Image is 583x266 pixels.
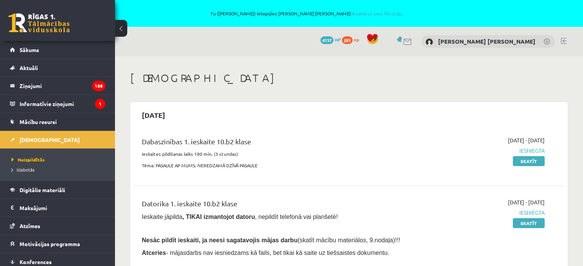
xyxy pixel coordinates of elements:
i: 188 [92,81,105,91]
a: Rīgas 1. Tālmācības vidusskola [8,13,70,33]
a: Mācību resursi [10,113,105,131]
a: Skatīt [513,156,545,166]
a: Maksājumi [10,199,105,217]
a: 4137 mP [320,36,341,42]
span: [DEMOGRAPHIC_DATA] [20,136,80,143]
span: Motivācijas programma [20,240,80,247]
span: 4137 [320,36,333,44]
a: Digitālie materiāli [10,181,105,199]
span: Aktuāli [20,64,38,71]
a: [PERSON_NAME] [PERSON_NAME] [438,38,535,45]
legend: Maksājumi [20,199,105,217]
span: mP [335,36,341,42]
span: Iesniegta [418,209,545,217]
h1: [DEMOGRAPHIC_DATA] [130,72,568,85]
span: Neizpildītās [11,157,45,163]
span: [DATE] - [DATE] [508,136,545,144]
a: Neizpildītās [11,156,107,163]
span: Iesniegta [418,147,545,155]
p: Ieskaites pildīšanas laiks 180 min. (3 stundas) [142,150,407,157]
i: 1 [95,99,105,109]
a: Atpakaļ uz savu lietotāju [351,10,402,16]
span: Sākums [20,46,39,53]
span: Atzīmes [20,222,40,229]
span: Izlabotās [11,166,34,173]
div: Datorika 1. ieskaite 10.b2 klase [142,198,407,212]
a: Skatīt [513,218,545,228]
a: Aktuāli [10,59,105,77]
a: Sākums [10,41,105,59]
span: xp [354,36,359,42]
span: Ieskaite jāpilda , nepildīt telefonā vai planšetē! [142,214,338,220]
span: - mājasdarbs nav iesniedzams kā fails, bet tikai kā saite uz tiešsaistes dokumentu. [142,250,389,256]
div: Dabaszinības 1. ieskaite 10.b2 klase [142,136,407,150]
span: Digitālie materiāli [20,186,65,193]
span: 281 [342,36,353,44]
a: Izlabotās [11,166,107,173]
span: Nesāc pildīt ieskaiti, ja neesi sagatavojis mājas darbu [142,237,297,243]
a: Atzīmes [10,217,105,235]
h2: [DATE] [134,106,173,124]
a: Informatīvie ziņojumi1 [10,95,105,113]
span: Mācību resursi [20,118,57,125]
span: Tu ([PERSON_NAME]) ielogojies [PERSON_NAME] [PERSON_NAME] [88,11,525,16]
a: 281 xp [342,36,363,42]
span: [DATE] - [DATE] [508,198,545,206]
a: [DEMOGRAPHIC_DATA] [10,131,105,149]
span: Konferences [20,258,52,265]
b: Atceries [142,250,166,256]
legend: Informatīvie ziņojumi [20,95,105,113]
p: Tēma: PASAULE AP MUMS. NEREDZAMĀ DZĪVĀ PASAULE [142,162,407,169]
legend: Ziņojumi [20,77,105,95]
b: , TIKAI izmantojot datoru [182,214,255,220]
img: Daniels Legzdiņš [425,38,433,46]
span: (skatīt mācību materiālos, 9.nodaļa)!!! [297,237,400,243]
a: Motivācijas programma [10,235,105,253]
a: Ziņojumi188 [10,77,105,95]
